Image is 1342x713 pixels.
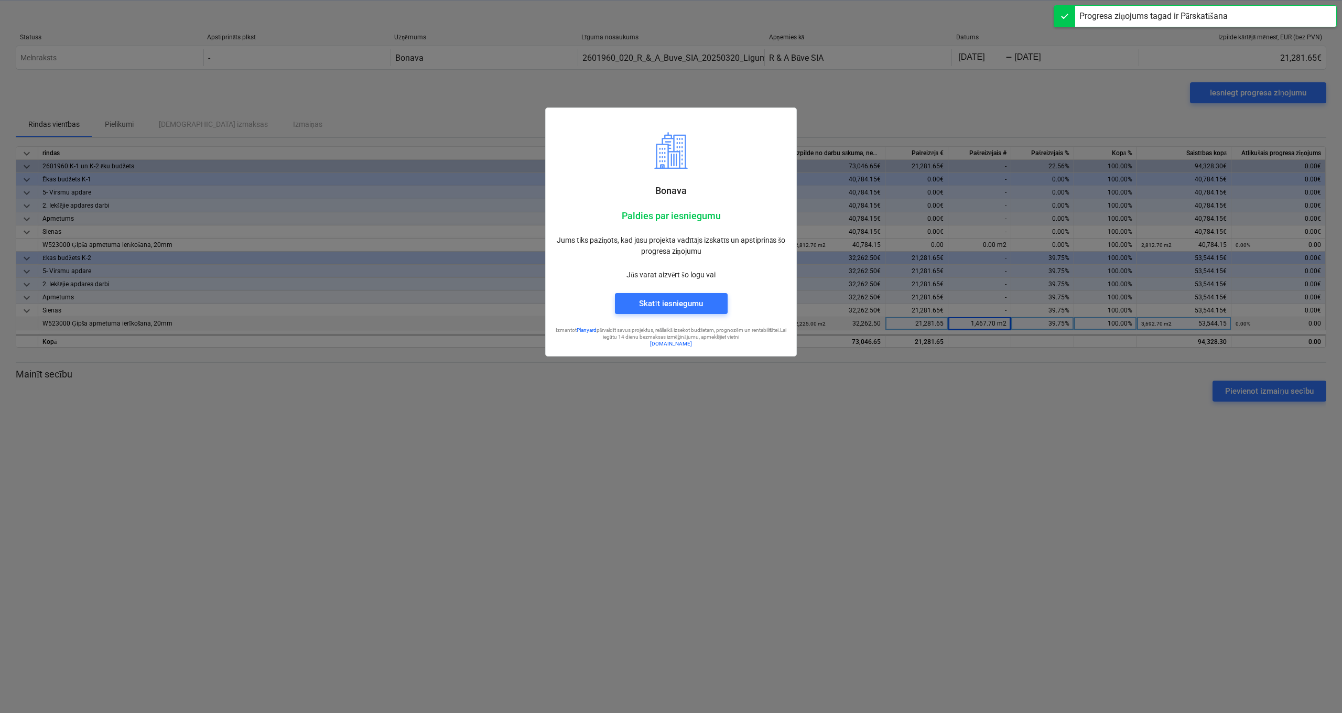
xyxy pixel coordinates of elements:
[554,210,788,222] p: Paldies par iesniegumu
[639,297,702,310] div: Skatīt iesniegumu
[650,341,692,347] a: [DOMAIN_NAME]
[615,293,728,314] button: Skatīt iesniegumu
[1079,10,1228,23] div: Progresa ziņojums tagad ir Pārskatīšana
[554,235,788,257] p: Jums tiks paziņots, kad jūsu projekta vadītājs izskatīs un apstiprinās šo progresa ziņojumu
[554,327,788,341] p: Izmantot pārvaldīt savus projektus, reāllaikā izsekot budžetam, prognozēm un rentabilitātei. Lai ...
[554,269,788,280] p: Jūs varat aizvērt šo logu vai
[577,327,597,333] a: Planyard
[554,185,788,197] p: Bonava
